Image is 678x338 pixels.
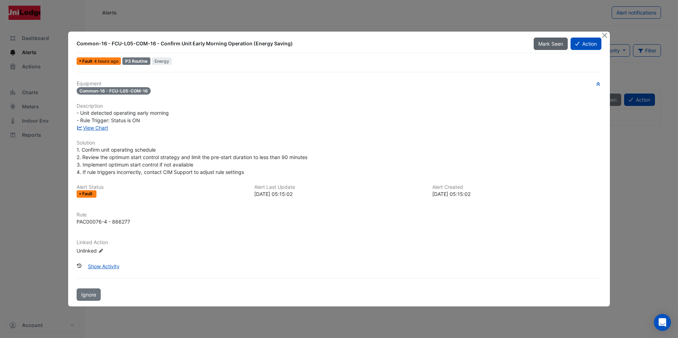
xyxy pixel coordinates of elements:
[77,87,151,95] span: Common-16 - FCU-L05-COM-16
[77,110,169,123] span: - Unit detected operating early morning - Rule Trigger: Status is ON
[94,58,118,64] span: Thu 25-Sep-2025 05:15 AEST
[538,41,563,47] span: Mark Seen
[83,260,124,272] button: Show Activity
[77,218,130,225] div: PAC00076-4 - 866277
[82,59,94,63] span: Fault
[77,125,108,131] a: View Chart
[77,184,246,190] h6: Alert Status
[77,40,525,47] div: Common-16 - FCU-L05-COM-16 - Confirm Unit Early Morning Operation (Energy Saving)
[534,38,568,50] button: Mark Seen
[254,190,423,198] div: [DATE] 05:15:02
[77,81,601,87] h6: Equipment
[77,240,601,246] h6: Linked Action
[254,184,423,190] h6: Alert Last Update
[432,184,601,190] h6: Alert Created
[77,247,162,254] div: Unlinked
[77,147,307,175] span: 1. Confirm unit operating schedule 2. Review the optimum start control strategy and limit the pre...
[432,190,601,198] div: [DATE] 05:15:02
[654,314,671,331] div: Open Intercom Messenger
[98,248,104,253] fa-icon: Edit Linked Action
[77,212,601,218] h6: Rule
[601,32,608,39] button: Close
[77,288,101,301] button: Ignore
[122,57,150,65] div: P3 Routine
[81,292,96,298] span: Ignore
[82,192,94,196] span: Fault
[571,38,601,50] button: Action
[152,57,172,65] span: Energy
[77,103,601,109] h6: Description
[77,140,601,146] h6: Solution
